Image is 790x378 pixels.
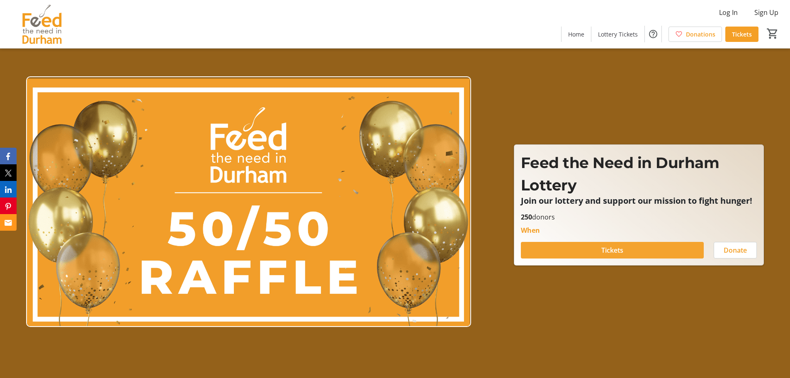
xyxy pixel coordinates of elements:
p: donors [521,212,757,222]
span: Lottery Tickets [598,30,638,39]
span: Feed the Need in Durham Lottery [521,154,720,194]
span: Donate [724,245,747,255]
button: Sign Up [748,6,785,19]
button: Cart [765,26,780,41]
img: Campaign CTA Media Photo [26,76,471,327]
span: Tickets [601,245,623,255]
span: Log In [719,7,738,17]
p: Join our lottery and support our mission to fight hunger! [521,196,757,205]
a: Tickets [725,27,758,42]
button: Help [645,26,661,42]
button: Donate [714,242,757,259]
img: Feed the Need in Durham's Logo [5,3,79,45]
a: Donations [668,27,722,42]
button: Log In [712,6,744,19]
div: When [521,225,540,235]
button: Tickets [521,242,704,259]
span: Sign Up [754,7,778,17]
span: Donations [686,30,715,39]
span: Tickets [732,30,752,39]
a: Lottery Tickets [591,27,644,42]
b: 250 [521,212,532,222]
span: Home [568,30,584,39]
a: Home [562,27,591,42]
